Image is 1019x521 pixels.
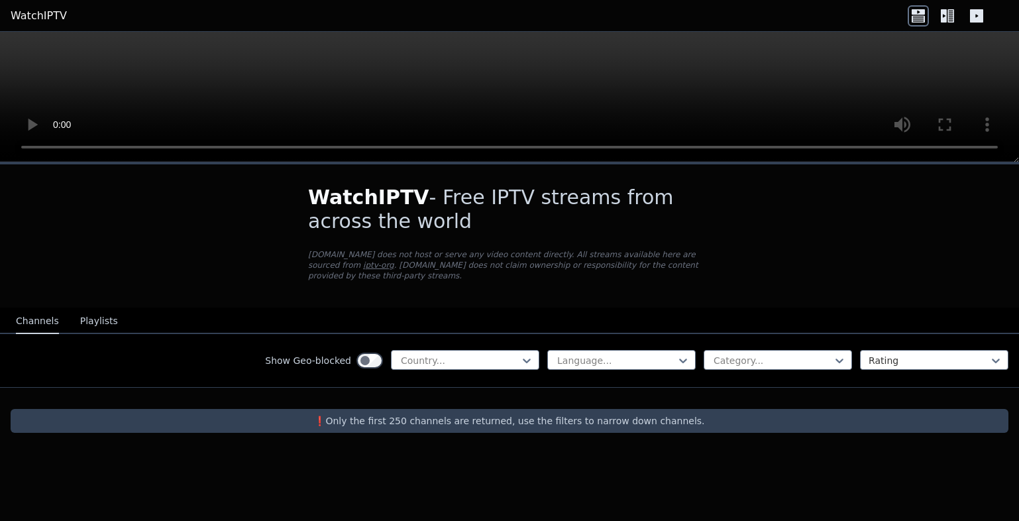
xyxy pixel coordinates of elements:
[265,354,351,367] label: Show Geo-blocked
[363,260,394,270] a: iptv-org
[80,309,118,334] button: Playlists
[308,249,711,281] p: [DOMAIN_NAME] does not host or serve any video content directly. All streams available here are s...
[16,414,1003,428] p: ❗️Only the first 250 channels are returned, use the filters to narrow down channels.
[308,186,711,233] h1: - Free IPTV streams from across the world
[11,8,67,24] a: WatchIPTV
[308,186,429,209] span: WatchIPTV
[16,309,59,334] button: Channels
